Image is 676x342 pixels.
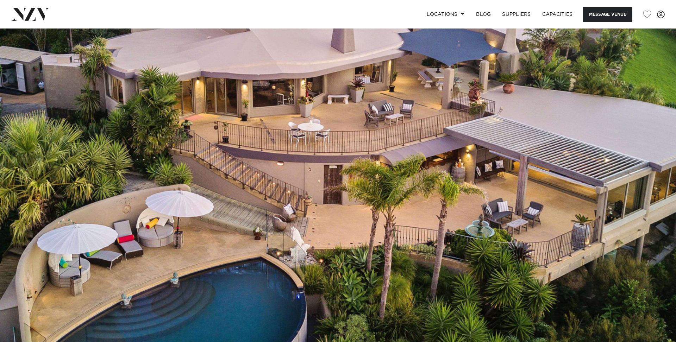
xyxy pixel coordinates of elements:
img: nzv-logo.png [11,8,50,20]
a: SUPPLIERS [496,7,536,22]
a: Locations [421,7,470,22]
button: Message Venue [583,7,632,22]
a: BLOG [470,7,496,22]
a: Capacities [537,7,578,22]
